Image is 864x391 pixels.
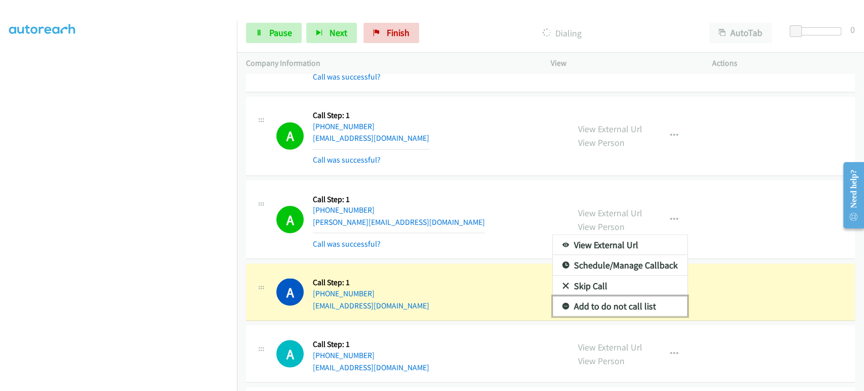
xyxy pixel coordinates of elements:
[553,234,687,255] a: View External Url
[835,155,864,236] iframe: Resource Center
[276,278,304,305] h1: A
[553,276,687,296] a: Skip Call
[553,255,687,275] a: Schedule/Manage Callback
[553,296,687,316] a: Add to do not call list
[276,340,304,367] div: The call is yet to be attempted
[276,340,304,367] h1: A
